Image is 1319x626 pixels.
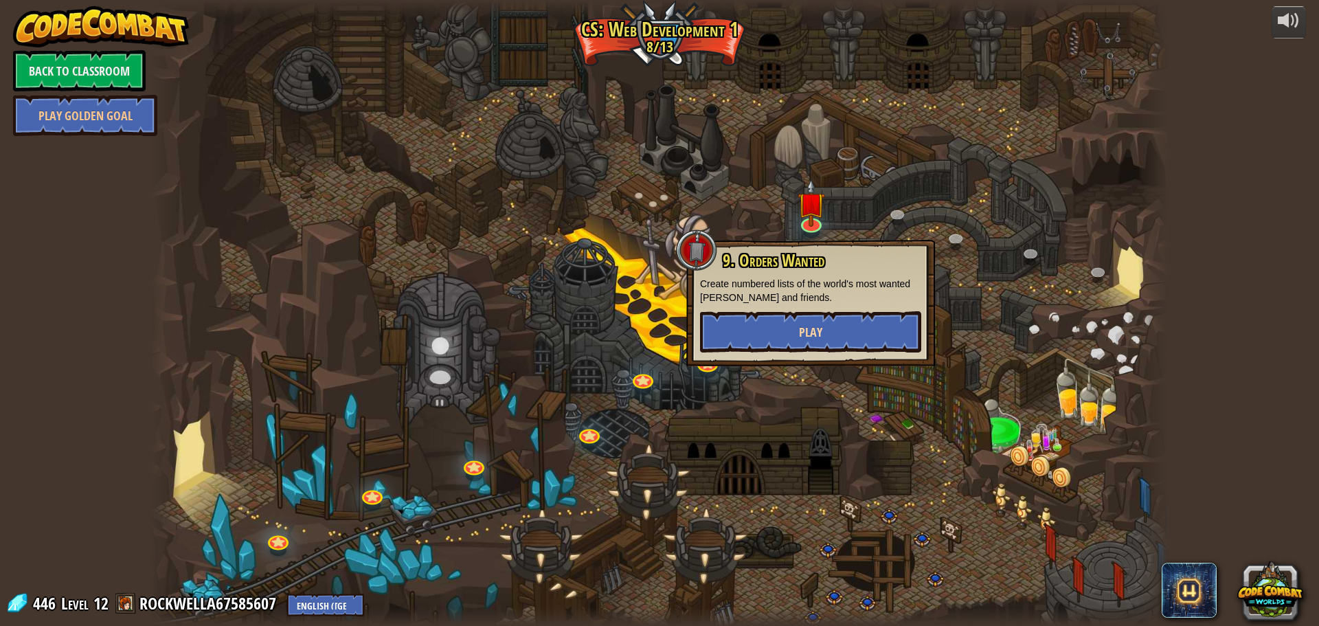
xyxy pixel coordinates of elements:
img: level-banner-unstarted.png [797,179,824,226]
span: Level [61,592,89,615]
button: Play [700,311,921,353]
span: 446 [33,592,60,614]
span: 9. Orders Wanted [723,249,824,272]
a: Back to Classroom [13,50,146,91]
p: Create numbered lists of the world's most wanted [PERSON_NAME] and friends. [700,277,921,304]
button: Adjust volume [1272,6,1306,38]
a: Play Golden Goal [13,95,157,136]
span: Play [799,324,822,341]
span: 12 [93,592,109,614]
img: CodeCombat - Learn how to code by playing a game [13,6,189,47]
a: ROCKWELLA67585607 [139,592,280,614]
